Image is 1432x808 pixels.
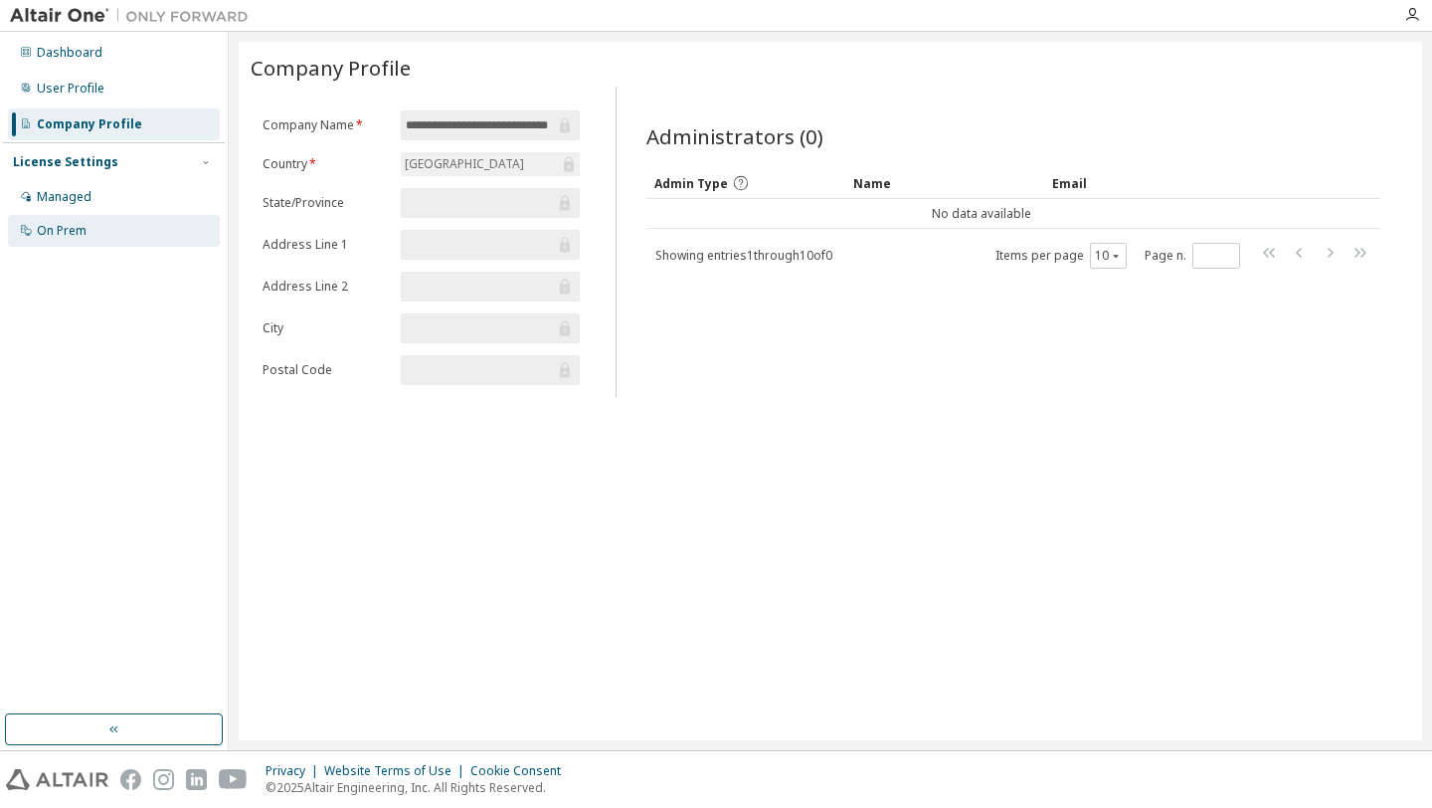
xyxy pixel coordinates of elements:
div: Website Terms of Use [324,763,470,779]
label: Company Name [263,117,389,133]
span: Page n. [1145,243,1240,269]
label: State/Province [263,195,389,211]
img: Altair One [10,6,259,26]
img: linkedin.svg [186,769,207,790]
label: Postal Code [263,362,389,378]
img: instagram.svg [153,769,174,790]
div: [GEOGRAPHIC_DATA] [401,152,579,176]
div: [GEOGRAPHIC_DATA] [402,153,527,175]
label: Address Line 2 [263,279,389,295]
div: Name [853,167,1036,199]
td: No data available [646,199,1318,229]
span: Showing entries 1 through 10 of 0 [655,247,832,264]
span: Items per page [995,243,1127,269]
img: youtube.svg [219,769,248,790]
label: Address Line 1 [263,237,389,253]
div: Dashboard [37,45,102,61]
div: Cookie Consent [470,763,573,779]
label: Country [263,156,389,172]
div: Privacy [266,763,324,779]
div: User Profile [37,81,104,97]
div: On Prem [37,223,87,239]
div: Email [1052,167,1210,199]
img: altair_logo.svg [6,769,108,790]
label: City [263,320,389,336]
p: © 2025 Altair Engineering, Inc. All Rights Reserved. [266,779,573,796]
span: Administrators (0) [646,122,823,150]
img: facebook.svg [120,769,141,790]
div: Managed [37,189,91,205]
div: License Settings [13,154,118,170]
div: Company Profile [37,116,142,132]
span: Company Profile [251,54,411,82]
span: Admin Type [654,175,728,192]
button: 10 [1095,248,1122,264]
